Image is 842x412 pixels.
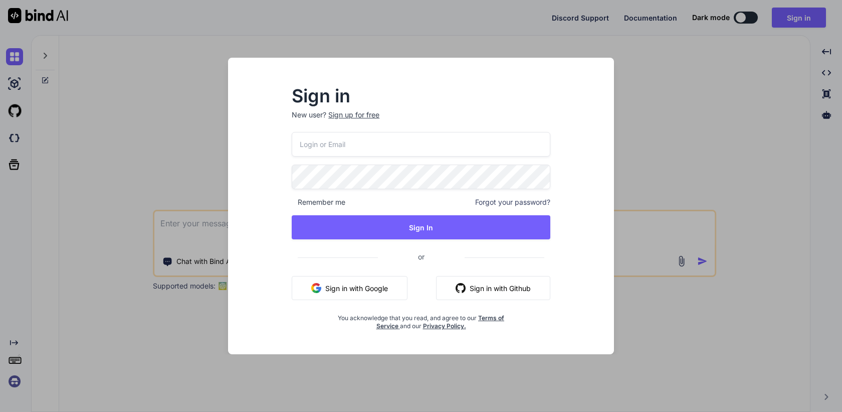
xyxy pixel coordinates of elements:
button: Sign In [292,215,550,239]
div: Sign up for free [328,110,379,120]
button: Sign in with Github [436,276,550,300]
input: Login or Email [292,132,550,157]
img: github [456,283,466,293]
a: Terms of Service [376,314,505,330]
span: Forgot your password? [475,197,550,207]
span: Remember me [292,197,345,207]
p: New user? [292,110,550,132]
span: or [378,244,465,269]
a: Privacy Policy. [423,322,466,330]
h2: Sign in [292,88,550,104]
img: google [311,283,321,293]
div: You acknowledge that you read, and agree to our and our [335,308,507,330]
button: Sign in with Google [292,276,407,300]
